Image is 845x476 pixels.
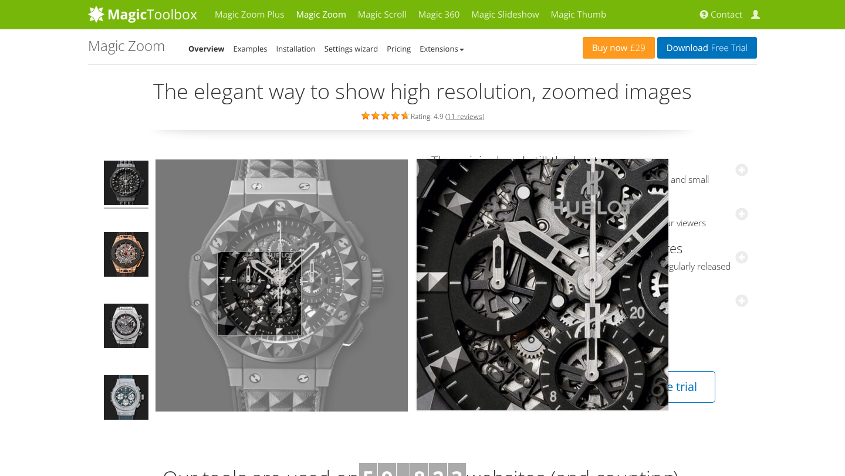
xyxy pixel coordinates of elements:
[420,43,464,54] a: Extensions
[431,261,748,273] span: Always look fabulous – you'll have access to new versions, regularly released
[431,304,748,316] span: Show every detail on any device
[431,196,748,229] a: Show plenty of product imagesEffortlessly swap between many images, giving variety to your viewers
[431,217,748,229] span: Effortlessly swap between many images, giving variety to your viewers
[711,9,742,21] span: Contact
[234,43,268,54] a: Examples
[657,37,757,59] a: DownloadFree Trial
[431,174,748,186] span: Magic Zoom has been the professional choice of brands big and small
[583,37,655,59] a: Buy now£29
[104,161,148,209] img: Big Bang Depeche Mode - Magic Zoom Demo
[88,38,165,53] h1: Magic Zoom
[431,239,748,273] a: Future-proof your site with regular updatesAlways look fabulous – you'll have access to new versi...
[443,342,736,357] h3: Get Magic Zoom [DATE]!
[627,43,645,53] span: £29
[464,371,566,403] a: View Pricing
[325,43,378,54] a: Settings wizard
[88,80,757,103] h2: The elegant way to show high resolution, zoomed images
[431,283,748,316] a: Fully responsive JavaScript image zoomShow every detail on any device
[188,43,225,54] a: Overview
[387,43,411,54] a: Pricing
[103,231,150,281] a: Big Bang Ferrari King Gold Carbon
[574,371,715,403] a: Download free trial
[431,152,748,185] a: The original and still the bestMagic Zoom has been the professional choice of brands big and small
[276,43,316,54] a: Installation
[103,302,150,353] a: Big Bang Unico Titanium
[88,5,197,23] img: MagicToolbox.com - Image tools for your website
[104,232,148,280] img: Big Bang Ferrari King Gold Carbon
[104,375,148,423] img: Big Bang Jeans - Magic Zoom Demo
[447,111,482,121] a: 11 reviews
[708,43,748,53] span: Free Trial
[103,159,150,210] a: Big Bang Depeche Mode
[103,374,150,424] a: Big Bang Jeans
[88,109,757,122] div: Rating: 4.9 ( )
[104,304,148,352] img: Big Bang Unico Titanium - Magic Zoom Demo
